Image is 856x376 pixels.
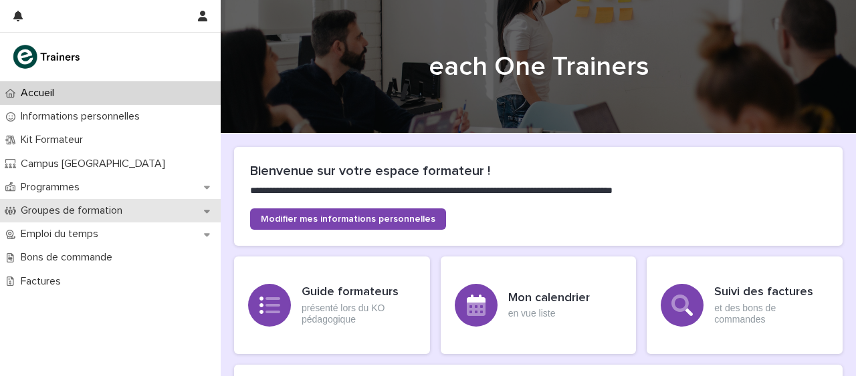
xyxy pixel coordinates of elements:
p: et des bons de commandes [714,303,829,325]
h1: each One Trainers [234,51,843,83]
p: Programmes [15,181,90,194]
h2: Bienvenue sur votre espace formateur ! [250,163,827,179]
p: présenté lors du KO pédagogique [302,303,416,325]
a: Suivi des factureset des bons de commandes [647,256,843,354]
p: Emploi du temps [15,228,109,240]
p: Informations personnelles [15,110,150,123]
p: en vue liste [508,308,590,319]
p: Kit Formateur [15,134,94,146]
a: Mon calendrieren vue liste [441,256,637,354]
h3: Suivi des factures [714,285,829,300]
h3: Mon calendrier [508,291,590,306]
img: K0CqGN7SDeD6s4JG8KQk [11,43,84,70]
a: Modifier mes informations personnelles [250,208,446,230]
p: Accueil [15,87,65,100]
p: Factures [15,275,72,288]
p: Groupes de formation [15,204,133,217]
h3: Guide formateurs [302,285,416,300]
a: Guide formateursprésenté lors du KO pédagogique [234,256,430,354]
p: Bons de commande [15,251,123,264]
p: Campus [GEOGRAPHIC_DATA] [15,158,176,170]
span: Modifier mes informations personnelles [261,214,435,224]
